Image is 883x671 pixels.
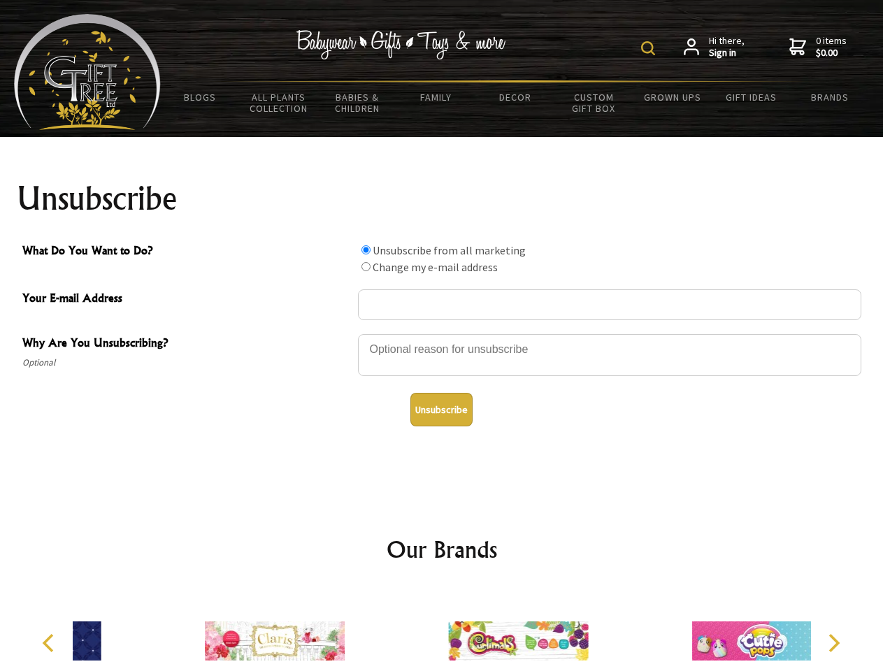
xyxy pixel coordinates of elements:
[789,35,847,59] a: 0 items$0.00
[791,82,870,112] a: Brands
[161,82,240,112] a: BLOGS
[684,35,745,59] a: Hi there,Sign in
[296,30,506,59] img: Babywear - Gifts - Toys & more
[22,289,351,310] span: Your E-mail Address
[22,334,351,354] span: Why Are You Unsubscribing?
[816,47,847,59] strong: $0.00
[240,82,319,123] a: All Plants Collection
[818,628,849,658] button: Next
[361,262,371,271] input: What Do You Want to Do?
[373,243,526,257] label: Unsubscribe from all marketing
[14,14,161,130] img: Babyware - Gifts - Toys and more...
[410,393,473,426] button: Unsubscribe
[22,242,351,262] span: What Do You Want to Do?
[709,47,745,59] strong: Sign in
[373,260,498,274] label: Change my e-mail address
[709,35,745,59] span: Hi there,
[28,533,856,566] h2: Our Brands
[554,82,633,123] a: Custom Gift Box
[712,82,791,112] a: Gift Ideas
[397,82,476,112] a: Family
[358,334,861,376] textarea: Why Are You Unsubscribing?
[17,182,867,215] h1: Unsubscribe
[22,354,351,371] span: Optional
[35,628,66,658] button: Previous
[641,41,655,55] img: product search
[633,82,712,112] a: Grown Ups
[318,82,397,123] a: Babies & Children
[361,245,371,254] input: What Do You Want to Do?
[816,34,847,59] span: 0 items
[358,289,861,320] input: Your E-mail Address
[475,82,554,112] a: Decor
